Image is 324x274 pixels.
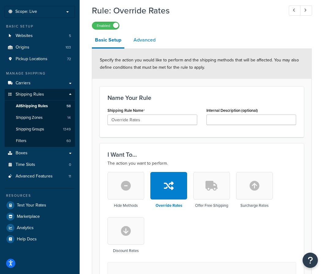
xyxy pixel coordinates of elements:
[107,94,296,101] h3: Name Your Rule
[5,24,75,29] div: Basic Setup
[114,203,138,208] h3: Hide Methods
[92,22,119,29] label: Enabled
[5,193,75,198] div: Resources
[300,5,312,16] a: Next Record
[66,45,71,50] span: 103
[303,253,318,268] button: Open Resource Center
[16,115,43,120] span: Shipping Zones
[69,174,71,179] span: 11
[5,211,75,222] a: Marketplace
[16,81,31,86] span: Carriers
[17,203,46,208] span: Test Your Rates
[289,5,301,16] a: Previous Record
[5,78,75,89] a: Carriers
[240,203,269,208] h3: Surcharge Rates
[5,234,75,245] a: Help Docs
[16,33,33,38] span: Websites
[5,71,75,76] div: Manage Shipping
[5,159,75,170] a: Time Slots0
[5,53,75,65] li: Pickup Locations
[5,42,75,53] a: Origins103
[5,171,75,182] a: Advanced Features11
[107,108,145,113] label: Shipping Rule Name
[92,5,277,16] h1: Rule: Override Rates
[107,160,296,167] p: The action you want to perform.
[5,159,75,170] li: Time Slots
[16,127,44,132] span: Shipping Groups
[5,135,75,147] a: Filters60
[5,42,75,53] li: Origins
[16,174,53,179] span: Advanced Features
[17,225,34,231] span: Analytics
[66,138,71,144] span: 60
[5,112,75,123] a: Shipping Zones14
[5,200,75,211] a: Test Your Rates
[15,9,37,14] span: Scope: Live
[17,237,37,242] span: Help Docs
[5,135,75,147] li: Filters
[16,138,26,144] span: Filters
[69,33,71,38] span: 5
[5,53,75,65] a: Pickup Locations72
[5,30,75,42] a: Websites5
[16,92,44,97] span: Shipping Rules
[5,30,75,42] li: Websites
[16,104,48,109] span: All Shipping Rules
[63,127,71,132] span: 1349
[67,57,71,62] span: 72
[5,124,75,135] a: Shipping Groups1349
[206,108,258,113] label: Internal Description (optional)
[107,151,296,158] h3: I Want To...
[66,104,71,109] span: 58
[16,162,35,167] span: Time Slots
[16,151,28,156] span: Boxes
[5,89,75,147] li: Shipping Rules
[5,112,75,123] li: Shipping Zones
[5,100,75,112] a: AllShipping Rules58
[113,249,139,253] h3: Discount Rates
[16,57,47,62] span: Pickup Locations
[16,45,29,50] span: Origins
[130,33,159,47] a: Advanced
[5,148,75,159] a: Boxes
[69,162,71,167] span: 0
[5,124,75,135] li: Shipping Groups
[100,57,299,71] span: Specify the action you would like to perform and the shipping methods that will be affected. You ...
[17,214,40,219] span: Marketplace
[5,222,75,233] a: Analytics
[92,33,124,49] a: Basic Setup
[67,115,71,120] span: 14
[156,203,182,208] h3: Override Rates
[195,203,228,208] h3: Offer Free Shipping
[5,171,75,182] li: Advanced Features
[5,89,75,100] a: Shipping Rules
